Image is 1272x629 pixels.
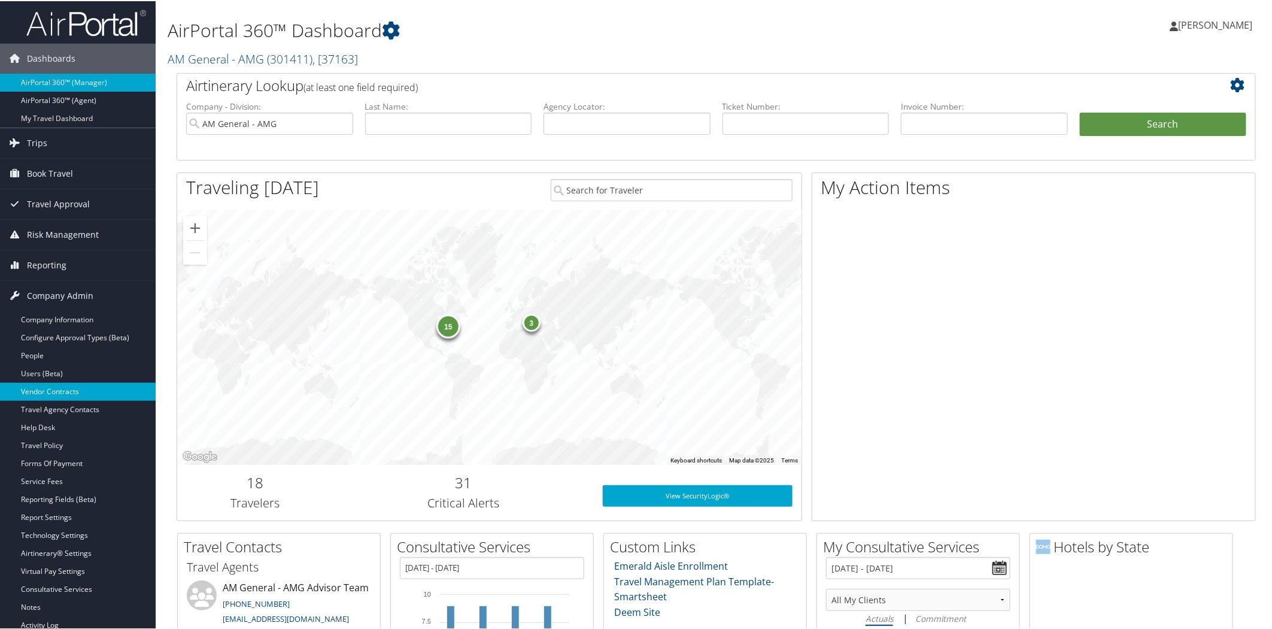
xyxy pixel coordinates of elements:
[1170,6,1265,42] a: [PERSON_NAME]
[365,99,532,111] label: Last Name:
[397,536,593,556] h2: Consultative Services
[312,50,358,66] span: , [ 37163 ]
[183,215,207,239] button: Zoom in
[27,43,75,72] span: Dashboards
[901,99,1068,111] label: Invoice Number:
[26,8,146,36] img: airportal-logo.png
[342,494,585,510] h3: Critical Alerts
[615,574,775,603] a: Travel Management Plan Template- Smartsheet
[27,280,93,310] span: Company Admin
[183,240,207,264] button: Zoom out
[544,99,711,111] label: Agency Locator:
[223,612,349,623] a: [EMAIL_ADDRESS][DOMAIN_NAME]
[187,558,371,574] h3: Travel Agents
[615,558,728,571] a: Emerald Aisle Enrollment
[27,219,99,249] span: Risk Management
[866,612,893,623] i: Actuals
[186,471,324,492] h2: 18
[180,448,220,464] img: Google
[186,494,324,510] h3: Travelers
[184,536,380,556] h2: Travel Contacts
[186,174,319,199] h1: Traveling [DATE]
[27,188,90,218] span: Travel Approval
[168,17,899,42] h1: AirPortal 360™ Dashboard
[915,612,966,623] i: Commitment
[186,74,1156,95] h2: Airtinerary Lookup
[424,589,431,597] tspan: 10
[603,484,793,506] a: View SecurityLogic®
[422,616,431,624] tspan: 7.5
[181,579,377,628] li: AM General - AMG Advisor Team
[823,536,1019,556] h2: My Consultative Services
[812,174,1256,199] h1: My Action Items
[1036,536,1232,556] h2: Hotels by State
[523,313,541,331] div: 3
[722,99,890,111] label: Ticket Number:
[1179,17,1253,31] span: [PERSON_NAME]
[615,604,661,618] a: Deem Site
[436,313,460,337] div: 15
[223,597,290,608] a: [PHONE_NUMBER]
[168,50,358,66] a: AM General - AMG
[186,99,353,111] label: Company - Division:
[826,610,1010,625] div: |
[1080,111,1247,135] button: Search
[27,249,66,279] span: Reporting
[27,158,73,188] span: Book Travel
[267,50,312,66] span: ( 301411 )
[610,536,806,556] h2: Custom Links
[180,448,220,464] a: Open this area in Google Maps (opens a new window)
[729,456,774,462] span: Map data ©2025
[551,178,793,200] input: Search for Traveler
[781,456,798,462] a: Terms (opens in new tab)
[1036,539,1051,553] img: domo-logo.png
[342,471,585,492] h2: 31
[670,455,722,464] button: Keyboard shortcuts
[303,80,418,93] span: (at least one field required)
[27,127,47,157] span: Trips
